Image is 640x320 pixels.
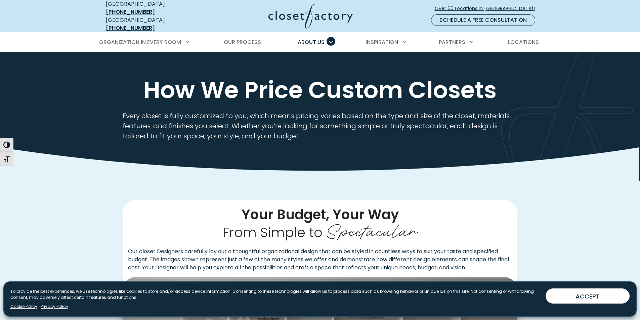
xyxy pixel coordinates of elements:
a: Privacy Policy [41,304,68,310]
h1: How We Price Custom Closets [104,77,536,103]
a: Schedule a Free Consultation [431,14,535,26]
div: [GEOGRAPHIC_DATA] [106,16,203,32]
p: To provide the best experiences, we use technologies like cookies to store and/or access device i... [10,288,540,301]
a: [PHONE_NUMBER] [106,24,155,32]
span: About Us [298,38,325,46]
span: Inspiration [366,38,398,46]
p: Every closet is fully customized to you, which means pricing varies based on the type and size of... [123,111,517,141]
a: Over 60 Locations in [GEOGRAPHIC_DATA]! [434,3,541,14]
span: Partners [439,38,465,46]
span: Over 60 Locations in [GEOGRAPHIC_DATA]! [435,5,540,12]
span: Organization in Every Room [99,38,181,46]
span: Your Budget, Your Way [242,205,399,224]
p: Our closet Designers carefully lay out a thoughtful organizational design that can be styled in c... [123,247,517,277]
button: ACCEPT [546,288,630,304]
nav: Primary Menu [94,33,546,52]
span: Locations [508,38,539,46]
span: Our Process [224,38,261,46]
a: Cookie Policy [10,304,37,310]
span: Spectacular [326,216,418,243]
img: Closet Factory Logo [268,4,353,29]
span: From Simple to [223,223,323,242]
a: [PHONE_NUMBER] [106,8,155,16]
